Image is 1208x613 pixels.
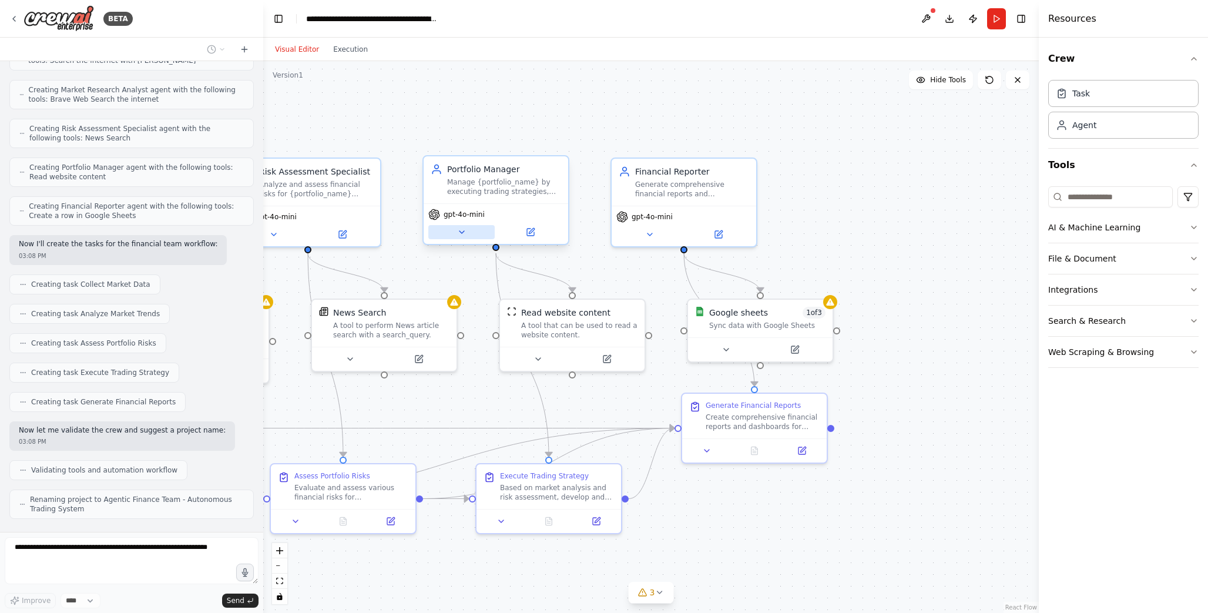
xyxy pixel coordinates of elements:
span: Number of enabled actions [803,307,826,319]
button: Open in side panel [385,352,452,366]
button: Open in side panel [685,227,751,242]
g: Edge from 9317f734-698b-43bf-ba46-3782594f09e9 to d344764c-ba32-4d18-b9ea-1b896df283da [490,253,578,292]
span: Validating tools and automation workflow [31,465,177,475]
span: Send [227,596,244,605]
g: Edge from dfed0f28-b202-466c-9c22-b929fe459251 to b2d875c7-391d-4e6a-a39c-7370e8b3bbfe [12,423,675,434]
g: Edge from 2b873e11-225f-41ab-bf96-4aac90608047 to e9d8f59a-f24b-4c4a-b68b-ff44fc03c3dc [678,253,766,292]
button: Open in side panel [370,514,411,528]
div: Generate Financial ReportsCreate comprehensive financial reports and dashboards for {portfolio_na... [681,393,828,464]
g: Edge from cb1125e4-cbe7-4e2f-87f4-964285ec805b to 9dfbf1b4-dd31-4b08-a0a7-17dd1c6c765e [302,253,349,457]
div: Sync data with Google Sheets [709,321,826,330]
span: Creating Financial Reporter agent with the following tools: Create a row in Google Sheets [29,202,244,220]
div: Execute Trading StrategyBased on market analysis and risk assessment, develop and execute trading... [475,463,622,534]
div: Risk Assessment Specialist [259,166,373,177]
button: File & Document [1048,243,1199,274]
div: Analyze and assess financial risks for {portfolio_name} including market risk, credit risk, liqui... [259,180,373,199]
span: gpt-4o-mini [256,212,297,222]
button: Visual Editor [268,42,326,56]
button: Open in side panel [309,227,375,242]
div: Execute Trading Strategy [500,471,589,481]
span: Creating Risk Assessment Specialist agent with the following tools: News Search [29,124,244,143]
button: zoom out [272,558,287,574]
nav: breadcrumb [306,13,438,25]
span: Creating task Generate Financial Reports [31,397,176,407]
button: Integrations [1048,274,1199,305]
img: ScrapeWebsiteTool [507,307,516,316]
div: Evaluate and assess various financial risks for {portfolio_name} including market volatility, sec... [294,483,408,502]
div: Portfolio ManagerManage {portfolio_name} by executing trading strategies, optimizing asset alloca... [422,158,569,247]
span: Creating task Execute Trading Strategy [31,368,169,377]
button: toggle interactivity [272,589,287,604]
button: Open in side panel [497,225,563,239]
button: fit view [272,574,287,589]
div: Generate Financial Reports [706,401,801,410]
div: Google SheetsGoogle sheets1of3Sync data with Google Sheets [687,299,834,363]
g: Edge from 9dfbf1b4-dd31-4b08-a0a7-17dd1c6c765e to 5d542bce-634b-4ee5-9cc1-8351b8eaeacd [423,493,469,505]
span: Creating task Analyze Market Trends [31,309,160,319]
button: Open in side panel [573,352,640,366]
g: Edge from 5d542bce-634b-4ee5-9cc1-8351b8eaeacd to b2d875c7-391d-4e6a-a39c-7370e8b3bbfe [629,423,675,505]
span: Hide Tools [930,75,966,85]
button: Tools [1048,149,1199,182]
div: Assess Portfolio Risks [294,471,370,481]
div: Create comprehensive financial reports and dashboards for {portfolio_name} consolidating all anal... [706,413,820,431]
div: BETA [103,12,133,26]
g: Edge from 2b873e11-225f-41ab-bf96-4aac90608047 to b2d875c7-391d-4e6a-a39c-7370e8b3bbfe [678,253,760,386]
button: Hide left sidebar [270,11,287,27]
g: Edge from 9317f734-698b-43bf-ba46-3782594f09e9 to 5d542bce-634b-4ee5-9cc1-8351b8eaeacd [490,253,555,457]
button: Crew [1048,42,1199,75]
button: Start a new chat [235,42,254,56]
div: 03:08 PM [19,252,217,260]
g: Edge from 35c569b6-abe5-49f4-aa29-bb5e13538827 to b2d875c7-391d-4e6a-a39c-7370e8b3bbfe [217,423,675,505]
div: Version 1 [273,71,303,80]
button: Open in side panel [761,343,828,357]
a: React Flow attribution [1005,604,1037,611]
div: Agent [1072,119,1096,131]
span: Creating Market Research Analyst agent with the following tools: Brave Web Search the internet [29,85,244,104]
span: gpt-4o-mini [444,210,485,219]
div: Portfolio Manager [447,163,561,175]
div: Read website content [521,307,610,319]
g: Edge from cb1125e4-cbe7-4e2f-87f4-964285ec805b to 65ec7dc5-8ad6-4357-b759-50dd0af39402 [302,253,390,292]
span: Renaming project to Agentic Finance Team - Autonomous Trading System [30,495,244,514]
button: Web Scraping & Browsing [1048,337,1199,367]
span: gpt-4o-mini [632,212,673,222]
span: Improve [22,596,51,605]
img: Google Sheets [695,307,704,316]
div: React Flow controls [272,543,287,604]
div: Financial ReporterGenerate comprehensive financial reports and dashboards for {portfolio_name} in... [610,158,757,247]
h4: Resources [1048,12,1096,26]
button: Switch to previous chat [202,42,230,56]
img: SerplyNewsSearchTool [319,307,328,316]
button: AI & Machine Learning [1048,212,1199,243]
button: Open in side panel [576,514,616,528]
button: Improve [5,593,56,608]
span: Creating task Assess Portfolio Risks [31,339,156,348]
button: No output available [730,444,780,458]
div: A tool that can be used to read a website content. [521,321,637,340]
p: Now I'll create the tasks for the financial team workflow: [19,240,217,249]
div: ScrapeWebsiteToolRead website contentA tool that can be used to read a website content. [499,299,646,372]
span: 3 [650,587,655,598]
button: No output available [318,514,368,528]
div: Risk Assessment SpecialistAnalyze and assess financial risks for {portfolio_name} including marke... [234,158,381,247]
span: Creating Portfolio Manager agent with the following tools: Read website content [29,163,244,182]
p: Now let me validate the crew and suggest a project name: [19,426,226,436]
button: Hide Tools [909,71,973,89]
div: SerplyNewsSearchToolNews SearchA tool to perform News article search with a search_query. [311,299,458,372]
button: 3 [629,582,674,604]
div: Tools [1048,182,1199,377]
button: Execution [326,42,375,56]
div: Based on market analysis and risk assessment, develop and execute trading strategies for {portfol... [500,483,614,502]
button: Send [222,594,259,608]
button: Search & Research [1048,306,1199,336]
button: Hide right sidebar [1013,11,1029,27]
g: Edge from 9dfbf1b4-dd31-4b08-a0a7-17dd1c6c765e to b2d875c7-391d-4e6a-a39c-7370e8b3bbfe [423,423,675,505]
div: Financial Reporter [635,166,749,177]
img: Logo [24,5,94,32]
button: zoom in [272,543,287,558]
div: News Search [333,307,386,319]
div: 03:08 PM [19,437,226,446]
span: Creating task Collect Market Data [31,280,150,289]
div: Crew [1048,75,1199,148]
